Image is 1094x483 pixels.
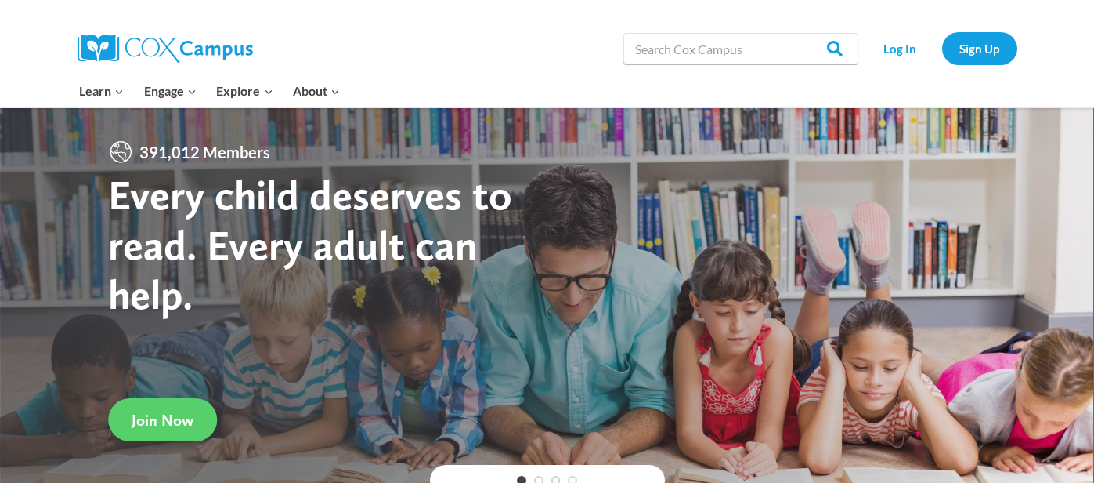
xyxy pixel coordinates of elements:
span: Learn [79,81,124,101]
strong: Every child deserves to read. Every adult can help. [108,169,512,319]
span: About [293,81,340,101]
span: Explore [216,81,273,101]
a: Log In [866,32,934,64]
span: 391,012 Members [133,140,276,165]
a: Join Now [108,398,217,441]
span: Join Now [132,411,193,430]
a: Sign Up [942,32,1017,64]
span: Engage [144,81,197,101]
input: Search Cox Campus [623,33,858,64]
nav: Secondary Navigation [866,32,1017,64]
img: Cox Campus [78,34,253,63]
nav: Primary Navigation [70,74,350,107]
